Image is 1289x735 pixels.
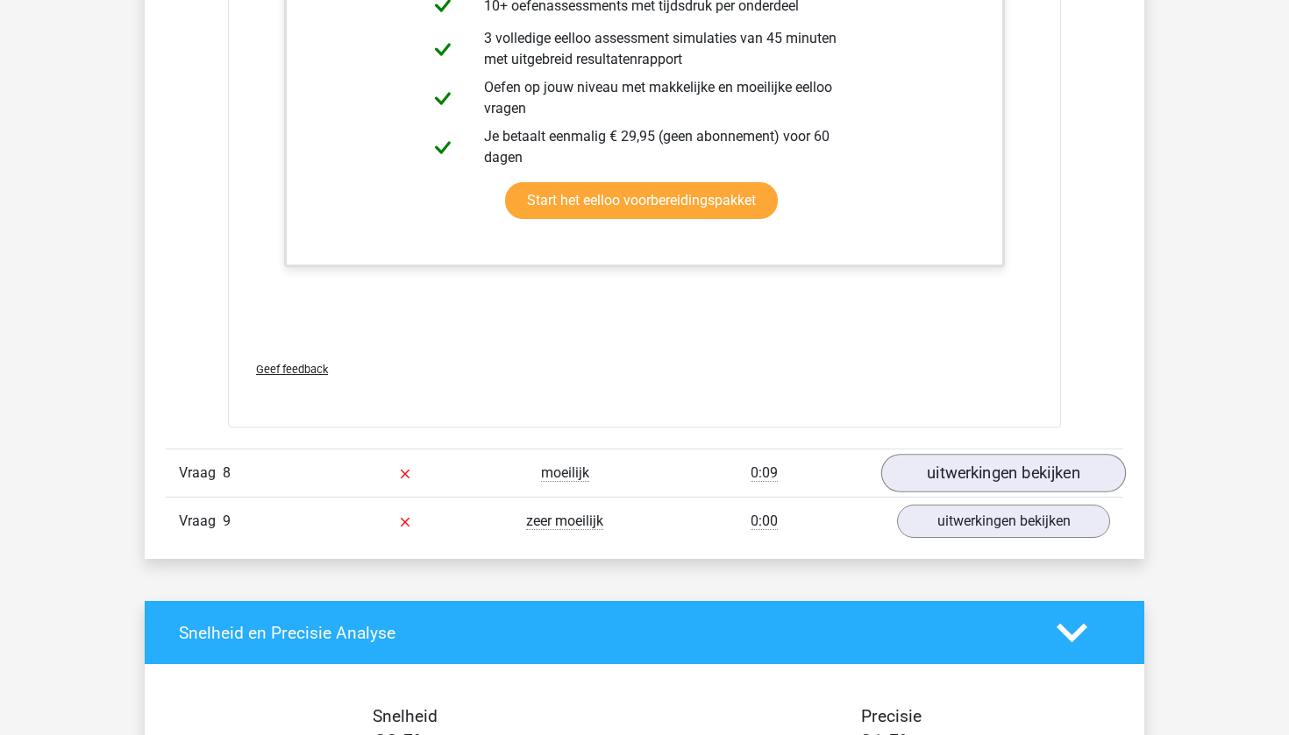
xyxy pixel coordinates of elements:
[665,706,1117,726] h4: Precisie
[505,182,778,219] a: Start het eelloo voorbereidingspakket
[751,512,778,530] span: 0:00
[526,512,603,530] span: zeer moeilijk
[179,463,223,484] span: Vraag
[881,454,1126,492] a: uitwerkingen bekijken
[751,464,778,482] span: 0:09
[179,706,631,726] h4: Snelheid
[256,363,328,376] span: Geef feedback
[223,512,231,529] span: 9
[541,464,589,482] span: moeilijk
[179,623,1030,643] h4: Snelheid en Precisie Analyse
[179,511,223,532] span: Vraag
[897,505,1110,538] a: uitwerkingen bekijken
[223,464,231,481] span: 8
